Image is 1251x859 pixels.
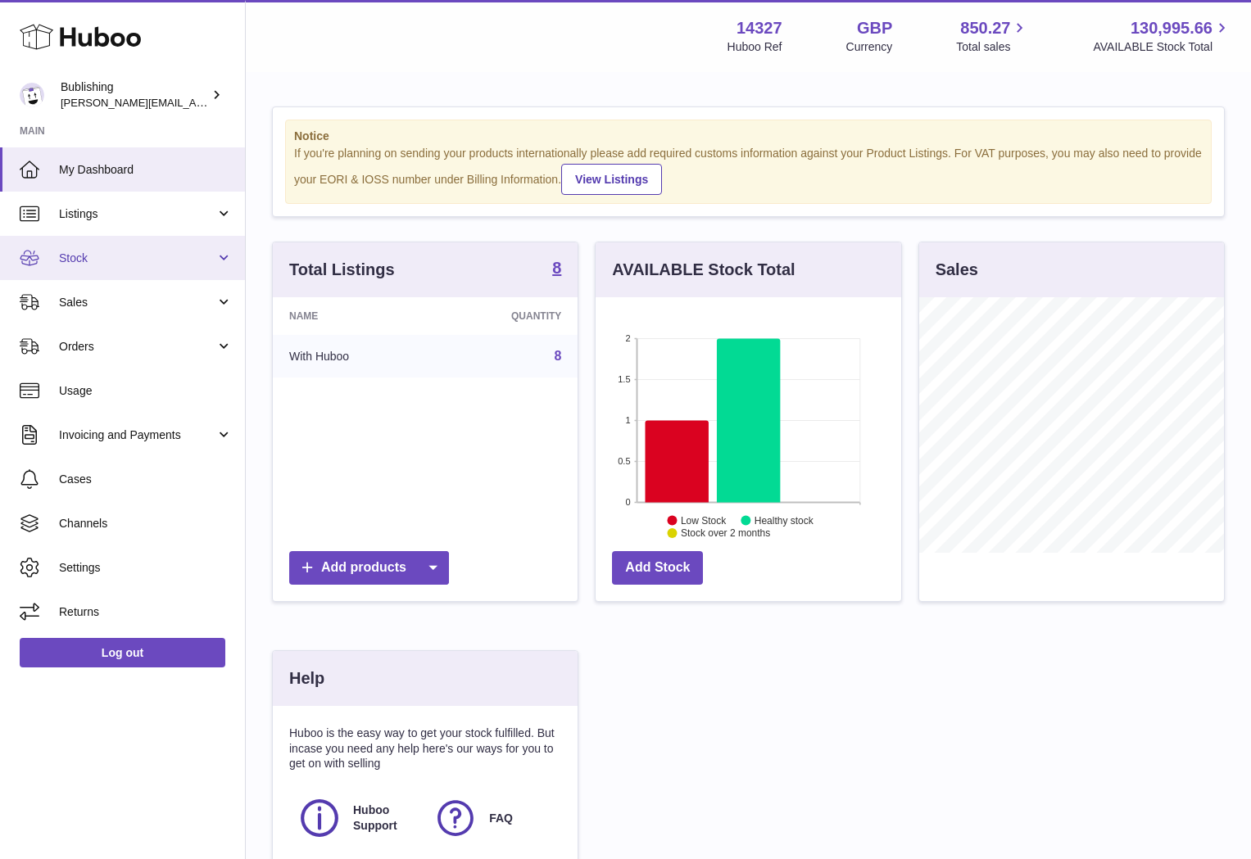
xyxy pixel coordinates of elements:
[59,604,233,620] span: Returns
[612,551,703,585] a: Add Stock
[61,79,208,111] div: Bublishing
[1093,39,1231,55] span: AVAILABLE Stock Total
[289,726,561,772] p: Huboo is the easy way to get your stock fulfilled. But incase you need any help here's our ways f...
[294,146,1203,195] div: If you're planning on sending your products internationally please add required customs informati...
[626,415,631,425] text: 1
[681,527,770,539] text: Stock over 2 months
[1131,17,1212,39] span: 130,995.66
[59,162,233,178] span: My Dashboard
[59,560,233,576] span: Settings
[554,349,561,363] a: 8
[433,297,578,335] th: Quantity
[20,638,225,667] a: Log out
[59,472,233,487] span: Cases
[846,39,893,55] div: Currency
[297,796,417,840] a: Huboo Support
[273,297,433,335] th: Name
[626,333,631,343] text: 2
[755,514,814,526] text: Healthy stock
[1093,17,1231,55] a: 130,995.66 AVAILABLE Stock Total
[273,335,433,378] td: With Huboo
[727,39,782,55] div: Huboo Ref
[433,796,553,840] a: FAQ
[289,259,395,281] h3: Total Listings
[59,251,215,266] span: Stock
[59,516,233,531] span: Channels
[619,374,631,384] text: 1.5
[936,259,978,281] h3: Sales
[20,83,44,107] img: hamza@bublishing.com
[552,260,561,276] strong: 8
[626,497,631,507] text: 0
[294,129,1203,144] strong: Notice
[289,667,324,689] h3: Help
[289,551,449,585] a: Add products
[61,96,329,109] span: [PERSON_NAME][EMAIL_ADDRESS][DOMAIN_NAME]
[681,514,727,526] text: Low Stock
[960,17,1010,39] span: 850.27
[612,259,795,281] h3: AVAILABLE Stock Total
[59,206,215,222] span: Listings
[619,456,631,466] text: 0.5
[737,17,782,39] strong: 14327
[956,17,1029,55] a: 850.27 Total sales
[59,295,215,310] span: Sales
[59,383,233,399] span: Usage
[956,39,1029,55] span: Total sales
[353,802,415,834] span: Huboo Support
[561,164,662,195] a: View Listings
[489,811,513,826] span: FAQ
[59,427,215,443] span: Invoicing and Payments
[857,17,892,39] strong: GBP
[552,260,561,279] a: 8
[59,339,215,355] span: Orders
